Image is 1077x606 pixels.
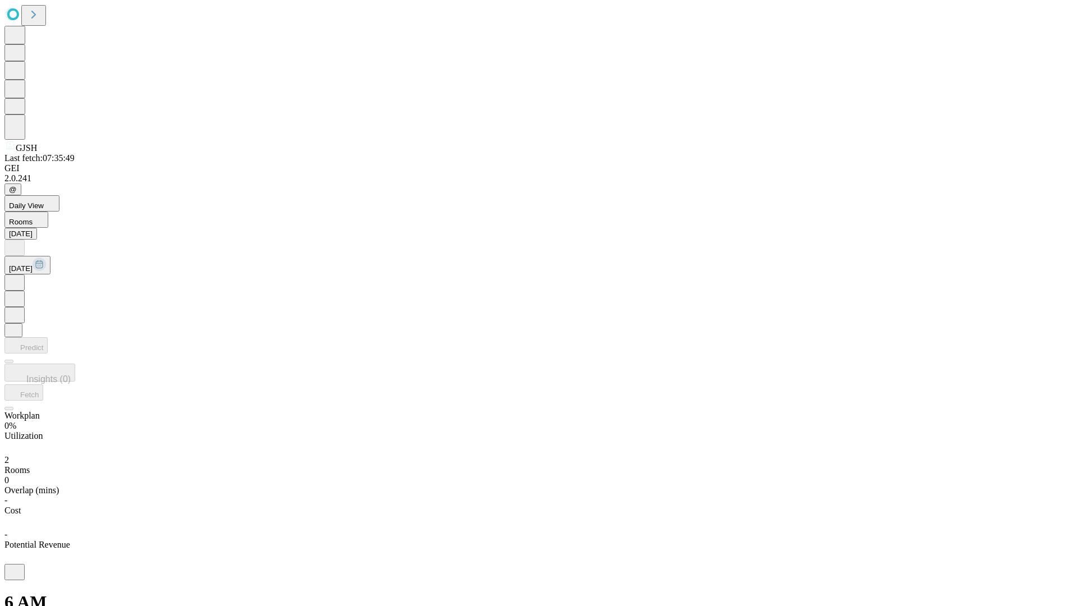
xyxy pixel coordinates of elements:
button: @ [4,183,21,195]
button: Predict [4,337,48,353]
span: GJSH [16,143,37,153]
span: - [4,495,7,505]
span: [DATE] [9,264,33,273]
button: [DATE] [4,256,50,274]
span: Rooms [4,465,30,475]
div: GEI [4,163,1073,173]
button: Rooms [4,212,48,228]
span: Workplan [4,411,40,420]
button: Daily View [4,195,59,212]
span: Potential Revenue [4,540,70,549]
span: 2 [4,455,9,465]
div: 2.0.241 [4,173,1073,183]
span: Daily View [9,201,44,210]
span: Last fetch: 07:35:49 [4,153,75,163]
span: Insights (0) [26,374,71,384]
span: Utilization [4,431,43,440]
span: Rooms [9,218,33,226]
span: 0% [4,421,16,430]
span: @ [9,185,17,194]
span: Cost [4,506,21,515]
span: - [4,530,7,539]
button: Fetch [4,384,43,401]
span: Overlap (mins) [4,485,59,495]
button: Insights (0) [4,364,75,382]
button: [DATE] [4,228,37,240]
span: 0 [4,475,9,485]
